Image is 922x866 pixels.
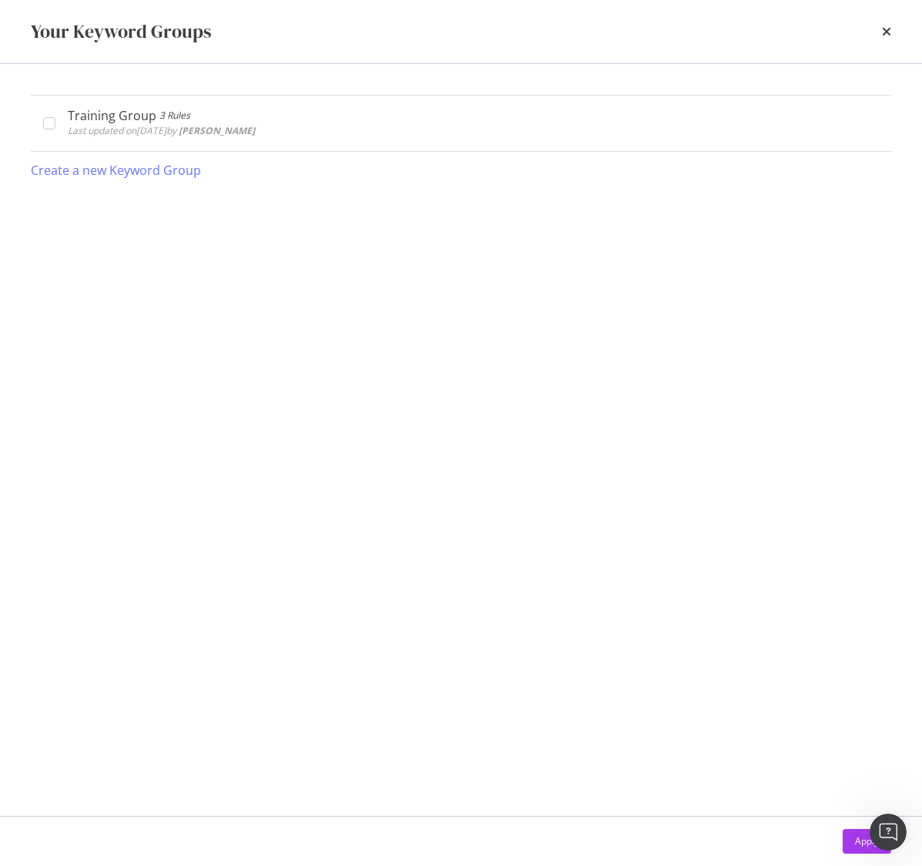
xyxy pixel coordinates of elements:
b: [PERSON_NAME] [179,124,255,137]
span: Last updated on [DATE] by [68,124,255,137]
button: Apply [843,829,891,854]
div: Your Keyword Groups [31,18,211,45]
div: Create a new Keyword Group [31,162,201,180]
div: times [882,18,891,45]
div: 3 Rules [159,108,190,123]
div: Apply [855,834,879,848]
button: Create a new Keyword Group [31,152,201,189]
iframe: Intercom live chat [870,814,907,851]
div: Training Group [68,108,156,123]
